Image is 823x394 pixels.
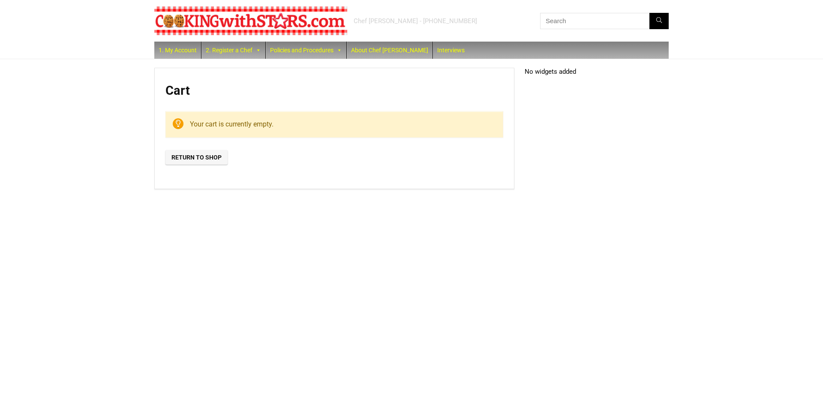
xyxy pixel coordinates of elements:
input: Search [540,13,669,29]
a: Interviews [433,42,469,59]
div: Chef [PERSON_NAME] - [PHONE_NUMBER] [354,17,477,25]
p: No widgets added [525,68,669,75]
button: Search [649,13,669,29]
h1: Cart [165,83,503,98]
a: About Chef [PERSON_NAME] [347,42,433,59]
img: Chef Paula's Cooking With Stars [154,6,347,35]
div: Your cart is currently empty. [165,111,503,138]
a: 1. My Account [154,42,201,59]
a: Policies and Procedures [266,42,346,59]
a: 2. Register a Chef [201,42,265,59]
a: Return to shop [165,150,228,165]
